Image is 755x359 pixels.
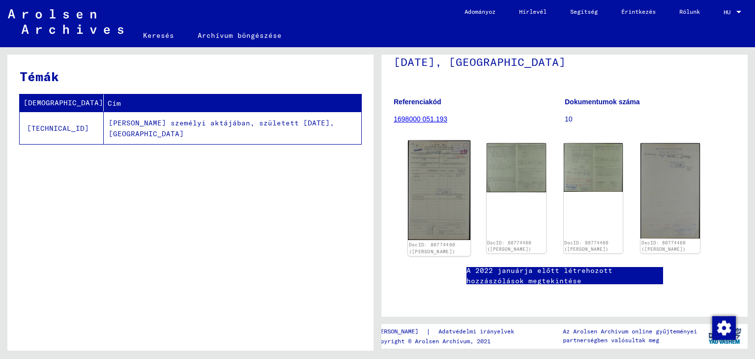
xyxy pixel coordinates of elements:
[131,24,186,47] a: Keresés
[394,98,441,106] font: Referenciakód
[487,240,531,252] a: DocID: 80774460 ([PERSON_NAME])
[564,143,623,191] img: 003.jpg
[374,337,491,345] font: Copyright © Arolsen Archívum, 2021
[641,240,686,252] a: DocID: 80774460 ([PERSON_NAME])
[724,8,730,16] font: HU
[465,8,495,15] font: Adományoz
[564,240,609,252] a: DocID: 80774460 ([PERSON_NAME])
[679,8,700,15] font: Rólunk
[563,336,659,344] font: partnerségben valósultak meg
[426,327,431,336] font: |
[712,316,735,339] div: Hozzájárulás módosítása
[109,119,334,139] font: [PERSON_NAME] személyi aktájában, született [DATE], [GEOGRAPHIC_DATA]
[374,328,418,335] font: [PERSON_NAME]
[198,31,282,40] font: Archívum böngészése
[706,324,743,348] img: yv_logo.png
[563,328,697,335] font: Az Arolsen Archívum online gyűjteményei
[640,143,700,239] img: 004.jpg
[519,8,547,15] font: Hírlevél
[108,99,121,108] font: Cím
[27,124,89,133] font: [TECHNICAL_ID]
[565,98,639,106] font: Dokumentumok száma
[8,9,123,34] img: Arolsen_neg.svg
[409,242,456,255] a: DocID: 80774460 ([PERSON_NAME])
[487,143,546,192] img: 002.jpg
[374,327,426,337] a: [PERSON_NAME]
[712,316,736,340] img: Hozzájárulás módosítása
[408,141,470,240] img: 001.jpg
[466,266,612,285] font: A 2022 januárja előtt létrehozott hozzászólások megtekintése
[186,24,293,47] a: Archívum böngészése
[570,8,598,15] font: Segítség
[466,266,663,286] a: A 2022 januárja előtt létrehozott hozzászólások megtekintése
[565,115,573,123] font: 10
[394,115,447,123] a: 1698000 051.193
[431,327,526,337] a: Adatvédelmi irányelvek
[621,8,656,15] font: Érintkezés
[143,31,174,40] font: Keresés
[24,98,103,107] font: [DEMOGRAPHIC_DATA]
[20,68,59,85] font: Témák
[438,328,514,335] font: Adatvédelmi irányelvek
